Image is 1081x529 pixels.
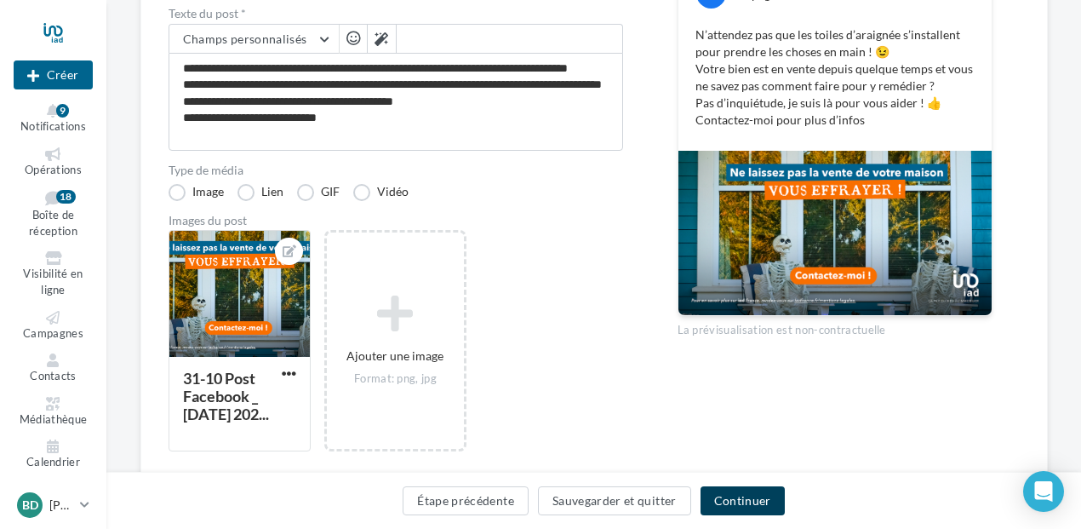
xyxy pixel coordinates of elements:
span: Boîte de réception [29,209,77,239]
span: Opérations [25,163,82,176]
label: Type de média [169,164,623,176]
label: Vidéo [353,184,409,201]
a: BD [PERSON_NAME] [14,489,93,521]
a: Visibilité en ligne [14,248,93,300]
div: 9 [56,104,69,118]
p: [PERSON_NAME] [49,497,73,514]
div: Nouvelle campagne [14,60,93,89]
a: Campagnes [14,308,93,344]
span: Notifications [20,119,86,133]
div: La prévisualisation est non-contractuelle [678,316,992,338]
button: Continuer [701,486,785,515]
span: Contacts [30,369,77,382]
span: BD [22,497,38,514]
a: Opérations [14,144,93,181]
label: Image [169,184,224,201]
label: GIF [297,184,340,201]
div: Open Intercom Messenger [1023,471,1064,512]
button: Champs personnalisés [169,25,339,54]
a: Médiathèque [14,394,93,430]
div: Images du post [169,215,623,227]
p: N’attendez pas que les toiles d’araignée s’installent pour prendre les choses en main ! 😉 Votre b... [695,26,975,129]
button: Notifications 9 [14,101,93,137]
div: 31-10 Post Facebook _ [DATE] 202... [183,369,269,423]
a: Calendrier [14,436,93,473]
label: Texte du post * [169,8,623,20]
a: Contacts [14,350,93,387]
button: Sauvegarder et quitter [538,486,691,515]
span: Visibilité en ligne [23,267,83,297]
span: Calendrier [26,455,80,469]
span: Campagnes [23,326,83,340]
button: Étape précédente [403,486,529,515]
label: Lien [237,184,283,201]
span: Champs personnalisés [183,32,307,46]
a: Boîte de réception18 [14,187,93,241]
button: Créer [14,60,93,89]
span: Médiathèque [20,412,88,426]
div: 18 [56,190,76,204]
